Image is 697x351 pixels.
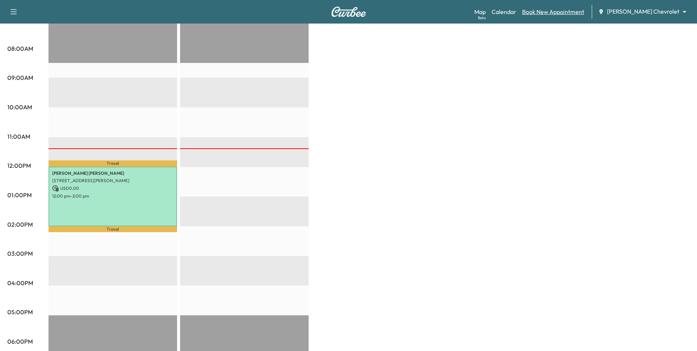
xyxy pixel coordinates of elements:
[7,308,33,316] p: 05:00PM
[52,178,173,184] p: [STREET_ADDRESS][PERSON_NAME]
[7,132,30,141] p: 11:00AM
[7,249,33,258] p: 03:00PM
[7,73,33,82] p: 09:00AM
[52,193,173,199] p: 12:00 pm - 2:00 pm
[478,15,486,21] div: Beta
[7,220,33,229] p: 02:00PM
[52,185,173,192] p: USD 0.00
[52,170,173,176] p: [PERSON_NAME] [PERSON_NAME]
[7,191,32,199] p: 01:00PM
[607,7,679,16] span: [PERSON_NAME] Chevrolet
[474,7,486,16] a: MapBeta
[48,226,177,232] p: Travel
[7,103,32,111] p: 10:00AM
[7,279,33,287] p: 04:00PM
[522,7,584,16] a: Book New Appointment
[331,7,366,17] img: Curbee Logo
[48,160,177,167] p: Travel
[7,337,33,346] p: 06:00PM
[7,161,31,170] p: 12:00PM
[7,44,33,53] p: 08:00AM
[492,7,516,16] a: Calendar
